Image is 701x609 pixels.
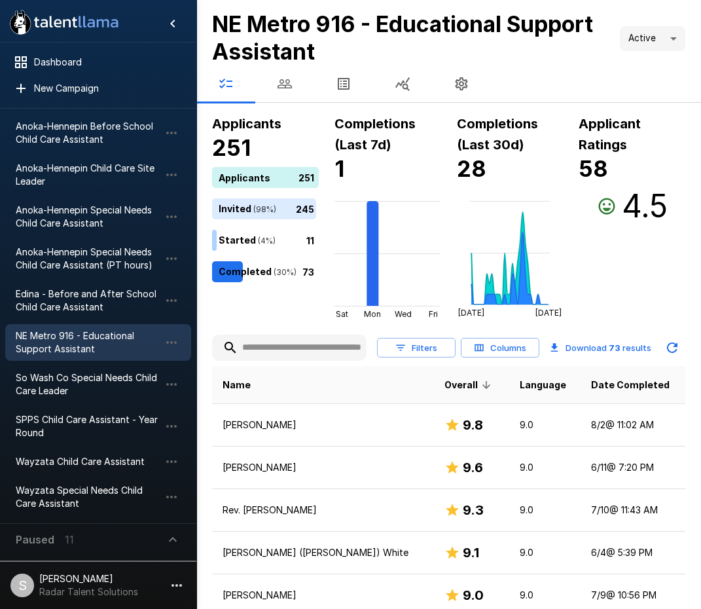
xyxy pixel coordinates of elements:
h6: 9.3 [463,500,484,521]
h6: 9.1 [463,542,479,563]
p: 251 [298,170,314,184]
button: Download 73 results [545,335,656,361]
td: 7/10 @ 11:43 AM [581,489,685,532]
b: 1 [334,155,344,182]
tspan: Sat [336,309,348,319]
b: 251 [212,134,251,161]
span: Language [520,377,566,393]
p: [PERSON_NAME] [223,418,423,432]
p: 9.0 [520,461,570,474]
div: Active [620,26,685,51]
p: 11 [306,233,314,247]
tspan: Fri [429,309,438,319]
td: 8/2 @ 11:02 AM [581,404,685,447]
td: 6/11 @ 7:20 PM [581,447,685,489]
button: Columns [461,338,539,358]
b: Applicants [212,116,281,132]
h6: 9.0 [463,585,484,606]
tspan: Wed [394,309,411,319]
button: Filters [377,338,456,358]
p: [PERSON_NAME] ([PERSON_NAME]) White [223,546,423,559]
p: 9.0 [520,546,570,559]
p: [PERSON_NAME] [223,461,423,474]
span: Date Completed [591,377,670,393]
tspan: Mon [364,309,381,319]
p: Rev. [PERSON_NAME] [223,504,423,517]
h6: 9.8 [463,415,483,435]
tspan: [DATE] [458,308,484,318]
td: 6/4 @ 5:39 PM [581,532,685,574]
p: [PERSON_NAME] [223,589,423,602]
b: Completions (Last 7d) [334,116,416,153]
p: 73 [302,265,314,278]
b: Applicant Ratings [579,116,641,153]
p: 245 [296,202,314,215]
b: Completions (Last 30d) [457,116,538,153]
span: Name [223,377,251,393]
b: 28 [457,155,486,182]
b: NE Metro 916 - Educational Support Assistant [212,10,593,65]
p: 9.0 [520,589,570,602]
button: Updated Today - 9:33 AM [659,335,685,361]
h6: 9.6 [463,457,483,478]
p: 9.0 [520,418,570,432]
b: 58 [579,155,608,182]
span: Overall [444,377,495,393]
p: 9.0 [520,504,570,517]
b: 73 [609,342,620,353]
h3: 4.5 [622,188,668,225]
tspan: [DATE] [535,308,562,318]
